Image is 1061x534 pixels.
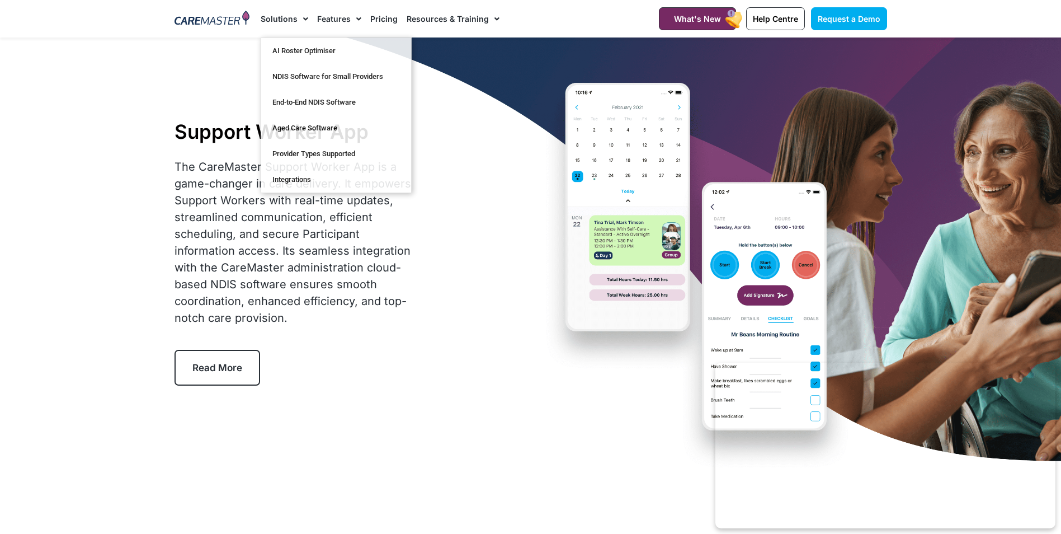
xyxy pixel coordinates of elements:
a: Aged Care Software [261,115,411,141]
h1: Support Worker App [175,120,417,143]
a: AI Roster Optimiser [261,38,411,64]
a: Read More [175,350,260,386]
div: The CareMaster Support Worker App is a game-changer in care delivery. It empowers Support Workers... [175,158,417,326]
span: What's New [674,14,721,24]
a: Request a Demo [811,7,887,30]
a: NDIS Software for Small Providers [261,64,411,90]
a: Help Centre [746,7,805,30]
ul: Solutions [261,38,412,193]
iframe: Popup CTA [715,363,1055,528]
img: CareMaster Logo [175,11,250,27]
a: What's New [659,7,736,30]
a: Provider Types Supported [261,141,411,167]
span: Help Centre [753,14,798,24]
a: Integrations [261,167,411,193]
a: End-to-End NDIS Software [261,90,411,115]
span: Request a Demo [818,14,880,24]
span: Read More [192,362,242,373]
